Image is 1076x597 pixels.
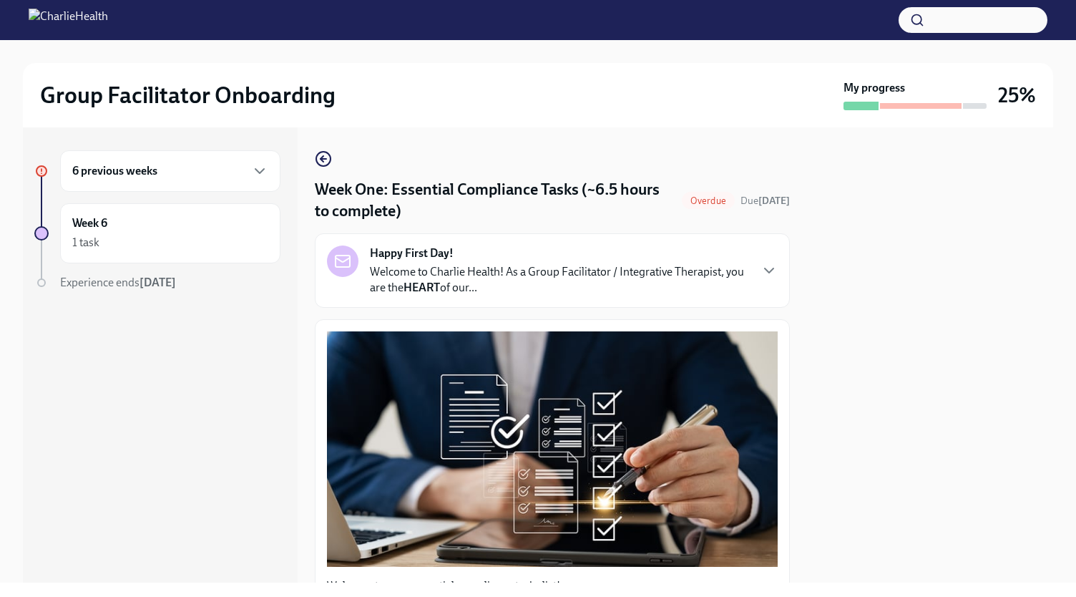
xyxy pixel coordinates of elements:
[403,281,440,294] strong: HEART
[72,235,99,251] div: 1 task
[758,195,790,207] strong: [DATE]
[72,163,157,179] h6: 6 previous weeks
[60,150,280,192] div: 6 previous weeks
[72,215,107,231] h6: Week 6
[740,195,790,207] span: Due
[843,80,905,96] strong: My progress
[370,264,749,296] p: Welcome to Charlie Health! As a Group Facilitator / Integrative Therapist, you are the of our...
[40,81,336,110] h2: Group Facilitator Onboarding
[60,276,176,289] span: Experience ends
[740,194,790,208] span: August 25th, 2025 10:00
[682,195,735,206] span: Overdue
[327,331,778,567] button: Zoom image
[998,82,1036,108] h3: 25%
[140,276,176,289] strong: [DATE]
[370,246,454,261] strong: Happy First Day!
[315,179,676,222] h4: Week One: Essential Compliance Tasks (~6.5 hours to complete)
[327,578,778,594] p: Welcome to your essential compliance tasks list!
[29,9,108,31] img: CharlieHealth
[34,203,280,263] a: Week 61 task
